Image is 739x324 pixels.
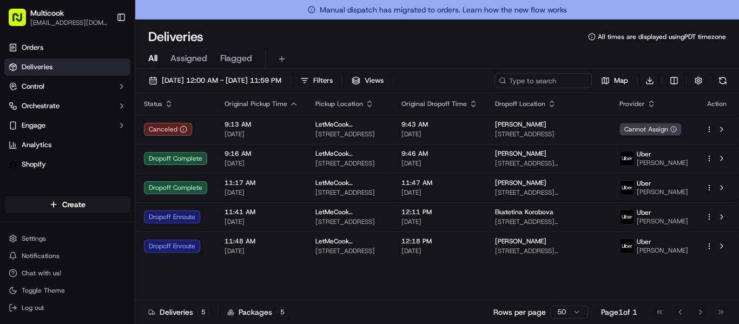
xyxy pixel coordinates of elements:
[225,159,298,168] span: [DATE]
[315,100,363,108] span: Pickup Location
[225,100,287,108] span: Original Pickup Time
[365,76,384,85] span: Views
[22,252,60,260] span: Notifications
[170,52,207,65] span: Assigned
[347,73,388,88] button: Views
[22,82,44,91] span: Control
[619,100,645,108] span: Provider
[495,159,602,168] span: [STREET_ADDRESS][PERSON_NAME]
[144,123,192,136] button: Canceled
[495,247,602,255] span: [STREET_ADDRESS][PERSON_NAME]
[401,120,478,129] span: 9:43 AM
[22,286,65,295] span: Toggle Theme
[401,100,467,108] span: Original Dropoff Time
[495,208,553,216] span: Ekatetina Korobova
[227,307,288,318] div: Packages
[22,140,51,150] span: Analytics
[225,247,298,255] span: [DATE]
[4,117,130,134] button: Engage
[596,73,633,88] button: Map
[495,188,602,197] span: [STREET_ADDRESS][PERSON_NAME]
[495,178,546,187] span: [PERSON_NAME]
[401,247,478,255] span: [DATE]
[637,217,688,226] span: [PERSON_NAME]
[225,188,298,197] span: [DATE]
[315,237,384,246] span: LetMeCook (Multicook)
[315,149,384,158] span: LetMeCook (Multicook)
[401,130,478,138] span: [DATE]
[225,120,298,129] span: 9:13 AM
[637,188,688,196] span: [PERSON_NAME]
[225,217,298,226] span: [DATE]
[4,300,130,315] button: Log out
[22,269,61,277] span: Chat with us!
[401,188,478,197] span: [DATE]
[30,18,108,27] button: [EMAIL_ADDRESS][DOMAIN_NAME]
[315,247,384,255] span: [STREET_ADDRESS]
[601,307,637,318] div: Page 1 of 1
[705,100,728,108] div: Action
[401,237,478,246] span: 12:18 PM
[637,158,688,167] span: [PERSON_NAME]
[315,178,384,187] span: LetMeCook (Multicook)
[495,130,602,138] span: [STREET_ADDRESS]
[495,120,546,129] span: [PERSON_NAME]
[495,100,545,108] span: Dropoff Location
[4,182,130,199] div: Favorites
[495,237,546,246] span: [PERSON_NAME]
[9,160,17,169] img: Shopify logo
[315,208,384,216] span: LetMeCook (Multicook)
[144,100,162,108] span: Status
[637,179,651,188] span: Uber
[619,123,682,136] button: Cannot Assign
[4,283,130,298] button: Toggle Theme
[637,150,651,158] span: Uber
[620,239,634,253] img: uber-new-logo.jpeg
[401,217,478,226] span: [DATE]
[313,76,333,85] span: Filters
[4,231,130,246] button: Settings
[22,303,44,312] span: Log out
[225,237,298,246] span: 11:48 AM
[276,307,288,317] div: 5
[620,151,634,166] img: uber-new-logo.jpeg
[22,121,45,130] span: Engage
[22,62,52,72] span: Deliveries
[4,39,130,56] a: Orders
[598,32,726,41] span: All times are displayed using PDT timezone
[401,208,478,216] span: 12:11 PM
[225,149,298,158] span: 9:16 AM
[315,217,384,226] span: [STREET_ADDRESS]
[315,120,384,129] span: LetMeCook (Multicook)
[148,52,157,65] span: All
[225,208,298,216] span: 11:41 AM
[315,159,384,168] span: [STREET_ADDRESS]
[401,159,478,168] span: [DATE]
[30,8,64,18] button: Multicook
[220,52,252,65] span: Flagged
[637,237,651,246] span: Uber
[620,210,634,224] img: uber-new-logo.jpeg
[4,97,130,115] button: Orchestrate
[495,217,602,226] span: [STREET_ADDRESS][PERSON_NAME]
[22,101,60,111] span: Orchestrate
[401,178,478,187] span: 11:47 AM
[4,136,130,154] a: Analytics
[22,234,46,243] span: Settings
[22,43,43,52] span: Orders
[4,196,130,213] button: Create
[148,307,209,318] div: Deliveries
[4,156,130,173] a: Shopify
[4,266,130,281] button: Chat with us!
[144,73,286,88] button: [DATE] 12:00 AM - [DATE] 11:59 PM
[295,73,338,88] button: Filters
[22,160,46,169] span: Shopify
[4,248,130,263] button: Notifications
[637,208,651,217] span: Uber
[715,73,730,88] button: Refresh
[225,178,298,187] span: 11:17 AM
